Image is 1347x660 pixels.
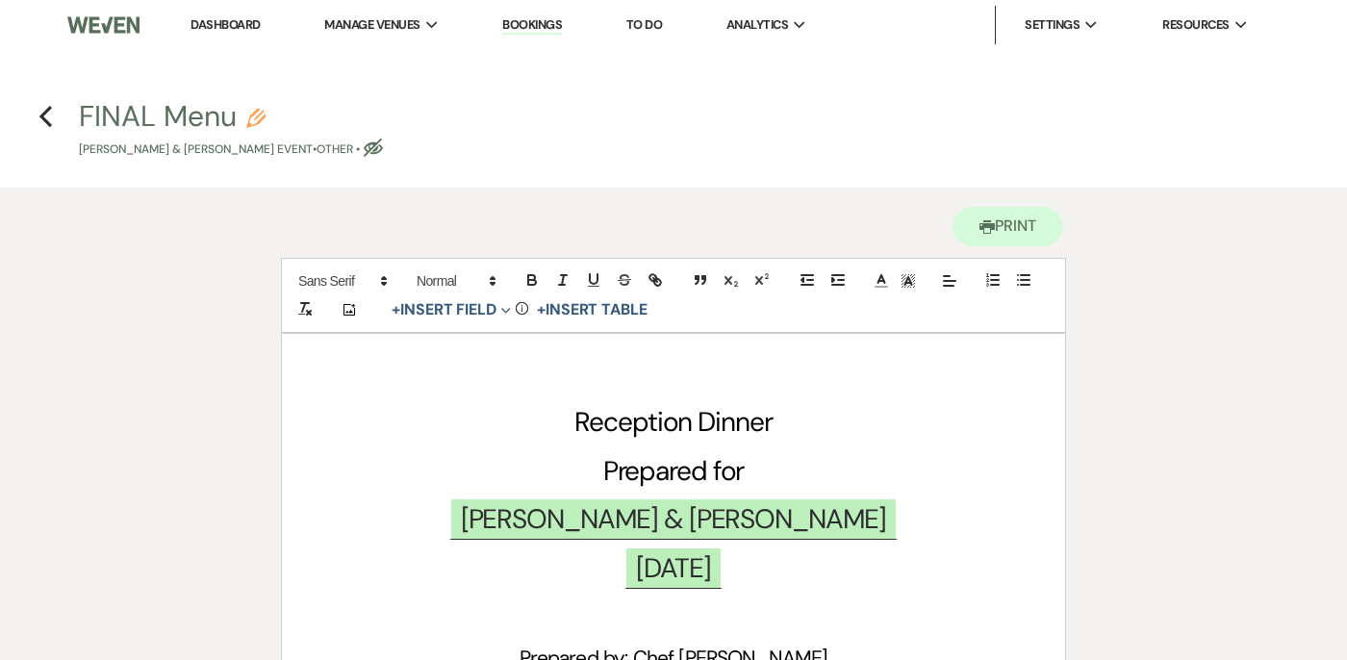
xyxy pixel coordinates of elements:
[191,16,260,33] a: Dashboard
[502,16,562,35] a: Bookings
[79,140,383,159] p: [PERSON_NAME] & [PERSON_NAME] Event • Other •
[936,269,963,292] span: Alignment
[530,298,654,321] button: +Insert Table
[1162,15,1229,35] span: Resources
[1025,15,1080,35] span: Settings
[953,207,1063,246] button: Print
[895,269,922,292] span: Text Background Color
[624,546,723,589] span: [DATE]
[726,15,788,35] span: Analytics
[408,269,502,292] span: Header Formats
[626,16,662,33] a: To Do
[868,269,895,292] span: Text Color
[79,102,383,159] button: FINAL Menu[PERSON_NAME] & [PERSON_NAME] Event•Other •
[603,453,745,489] span: Prepared for
[392,302,400,317] span: +
[324,15,419,35] span: Manage Venues
[67,5,140,45] img: Weven Logo
[537,302,546,317] span: +
[574,404,772,440] span: Reception Dinner
[449,497,899,540] span: [PERSON_NAME] & [PERSON_NAME]
[385,298,518,321] button: Insert Field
